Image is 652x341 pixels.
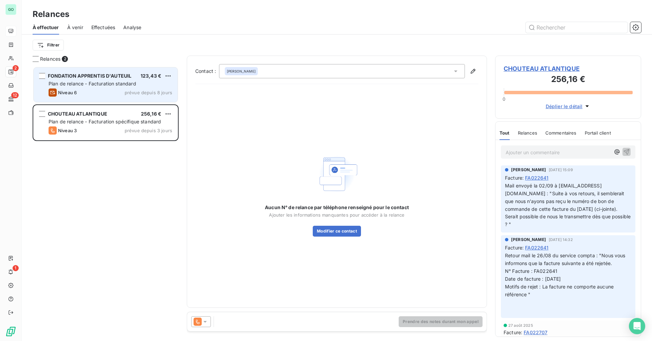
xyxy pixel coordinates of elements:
[503,96,505,102] span: 0
[500,130,510,136] span: Tout
[549,168,573,172] span: [DATE] 15:09
[505,284,615,297] span: Motifs de rejet : La facture ne comporte aucune référence "
[525,174,548,181] span: FA022641
[33,40,64,51] button: Filtrer
[33,24,59,31] span: À effectuer
[544,102,593,110] button: Déplier le détail
[549,238,573,242] span: [DATE] 14:32
[49,81,136,86] span: Plan de relance - Facturation standard
[313,226,361,237] button: Modifier ce contact
[518,130,537,136] span: Relances
[525,244,548,251] span: FA022641
[511,167,546,173] span: [PERSON_NAME]
[125,128,172,133] span: prévue depuis 3 jours
[125,90,172,95] span: prévue depuis 8 jours
[62,56,68,62] span: 2
[13,265,19,271] span: 1
[508,323,533,327] span: 27 août 2025
[399,316,483,327] button: Prendre des notes durant mon appel
[269,212,404,218] span: Ajouter les informations manquantes pour accéder à la relance
[524,329,547,336] span: FA022707
[504,73,633,87] h3: 256,16 €
[505,183,626,212] span: Mail envoyé la 02/09 à [EMAIL_ADDRESS][DOMAIN_NAME] : "Suite à vos retours, il semblerait que nou...
[195,68,219,75] label: Contact :
[141,111,161,117] span: 256,16 €
[505,253,627,266] span: Retour mail le 26/08 du service compta : "Nous vous informons que la facture suivante a été rejetée.
[58,128,77,133] span: Niveau 3
[49,119,161,124] span: Plan de relance - Facturation spécifique standard
[505,268,557,274] span: N° Facture : FA022641
[505,244,524,251] span: Facture :
[91,24,115,31] span: Effectuées
[48,73,131,79] span: FONDATION APPRENTIS D'AUTEUIL
[33,8,69,20] h3: Relances
[48,111,107,117] span: CHOUTEAU ATLANTIQUE
[315,152,359,196] img: Empty state
[40,56,60,62] span: Relances
[505,174,524,181] span: Facture :
[505,276,561,282] span: Date de facture : [DATE]
[504,64,633,73] span: CHOUTEAU ATLANTIQUE
[141,73,161,79] span: 123,43 €
[526,22,628,33] input: Rechercher
[511,237,546,243] span: [PERSON_NAME]
[58,90,77,95] span: Niveau 6
[11,92,19,98] span: 12
[585,130,611,136] span: Portail client
[33,66,179,341] div: grid
[5,4,16,15] div: GO
[546,103,583,110] span: Déplier le détail
[5,326,16,337] img: Logo LeanPay
[504,329,522,336] span: Facture :
[123,24,141,31] span: Analyse
[505,214,632,227] span: Serait possible de nous le transmettre dès que possible ? "
[629,318,645,334] div: Open Intercom Messenger
[265,204,409,211] span: Aucun N° de relance par téléphone renseigné pour le contact
[545,130,577,136] span: Commentaires
[13,65,19,71] span: 2
[227,69,256,74] span: [PERSON_NAME]
[67,24,83,31] span: À venir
